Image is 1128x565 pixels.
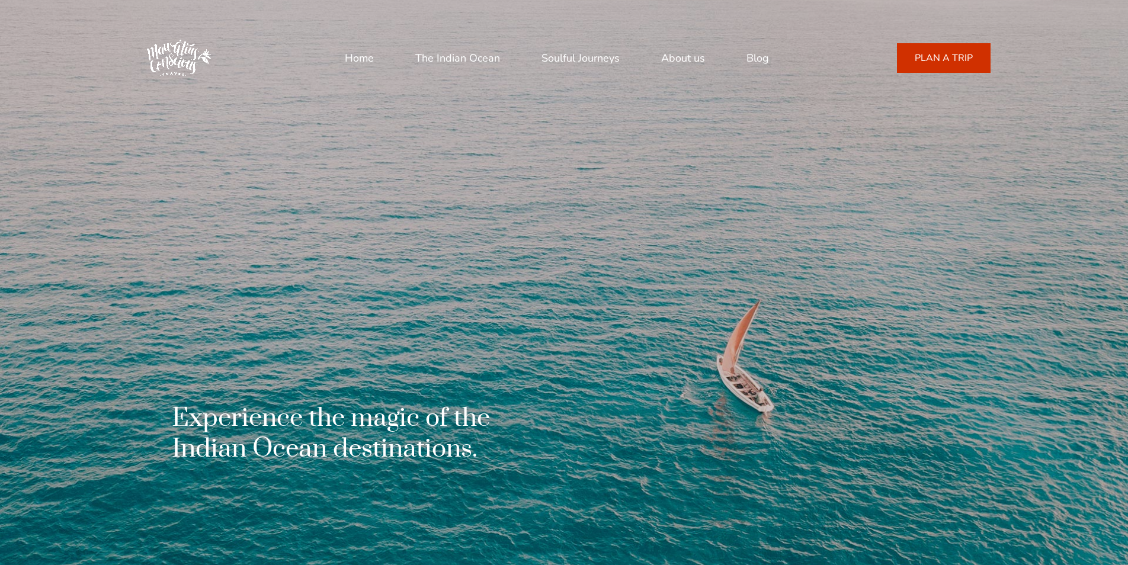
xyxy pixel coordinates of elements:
a: Soulful Journeys [541,44,620,72]
a: The Indian Ocean [415,44,500,72]
a: Blog [746,44,769,72]
a: PLAN A TRIP [897,43,991,73]
a: About us [661,44,705,72]
h1: Experience the magic of the Indian Ocean destinations. [172,403,530,464]
a: Home [345,44,374,72]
